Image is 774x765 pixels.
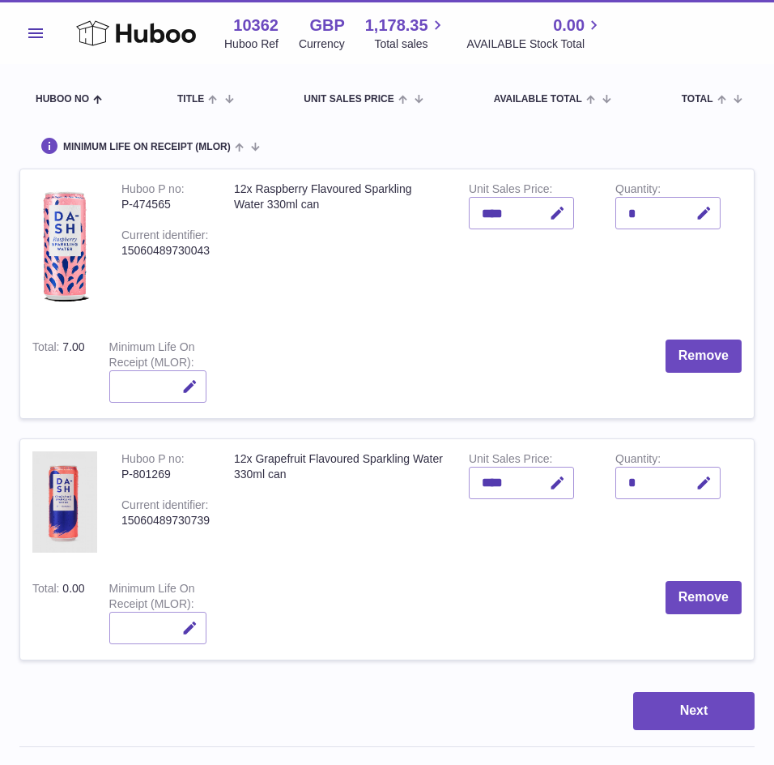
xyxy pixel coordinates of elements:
[666,581,742,614] button: Remove
[224,36,279,52] div: Huboo Ref
[62,582,84,595] span: 0.00
[633,692,755,730] button: Next
[469,182,552,199] label: Unit Sales Price
[121,498,208,515] div: Current identifier
[553,15,585,36] span: 0.00
[304,94,393,105] span: Unit Sales Price
[109,340,195,373] label: Minimum Life On Receipt (MLOR)
[615,452,661,469] label: Quantity
[121,182,185,199] div: Huboo P no
[109,582,195,614] label: Minimum Life On Receipt (MLOR)
[121,229,208,246] div: Current identifier
[615,182,661,199] label: Quantity
[374,36,446,52] span: Total sales
[682,94,713,105] span: Total
[63,142,231,152] span: Minimum Life On Receipt (MLOR)
[177,94,204,105] span: Title
[222,169,457,327] td: 12x Raspberry Flavoured Sparkling Water 330ml can
[121,467,210,482] div: P-801269
[469,452,552,469] label: Unit Sales Price
[494,94,582,105] span: AVAILABLE Total
[121,513,210,528] div: 15060489730739
[32,340,62,357] label: Total
[666,340,742,373] button: Remove
[222,439,457,569] td: 12x Grapefruit Flavoured Sparkling Water 330ml can
[365,15,428,36] span: 1,178.35
[233,15,279,36] strong: 10362
[32,582,62,599] label: Total
[121,452,185,469] div: Huboo P no
[36,94,89,105] span: Huboo no
[365,15,447,52] a: 1,178.35 Total sales
[309,15,344,36] strong: GBP
[62,340,84,353] span: 7.00
[32,451,97,553] img: 12x Grapefruit Flavoured Sparkling Water 330ml can
[121,243,210,259] div: 15060489730043
[299,36,345,52] div: Currency
[32,182,97,311] img: 12x Raspberry Flavoured Sparkling Water 330ml can
[121,197,210,212] div: P-474565
[467,36,604,52] span: AVAILABLE Stock Total
[467,15,604,52] a: 0.00 AVAILABLE Stock Total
